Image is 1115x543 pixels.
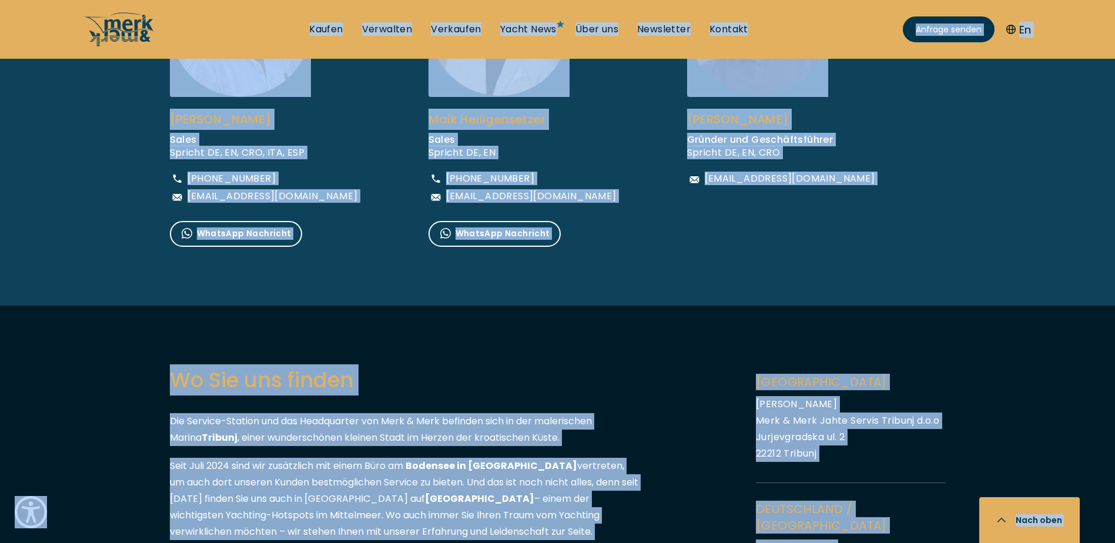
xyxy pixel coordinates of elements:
div: Maik Heiligensetzer [428,109,617,130]
span: DE, EN, CRO [725,146,780,159]
a: WhatsApp Nachricht [170,221,302,247]
span: [PHONE_NUMBER] [187,174,276,183]
span: Merk & Merk Jahte Servis Tribunj d.o.o [756,414,939,427]
a: Kaufen [309,23,343,36]
strong: Tribunj [202,431,237,444]
span: [EMAIL_ADDRESS][DOMAIN_NAME] [705,174,875,183]
div: [PERSON_NAME] [170,109,358,130]
div: Spricht [428,146,617,159]
div: Spricht [687,146,875,159]
a: Anfrage senden [903,16,995,42]
span: Anfrage senden [916,24,982,36]
span: Jurjevgradska ul. 2 [756,430,845,444]
a: Verkaufen [431,23,481,36]
div: Sales [428,133,617,146]
span: DE, EN, CRO, ITA, ESP [207,146,304,159]
a: Kontakt [709,23,748,36]
div: Gründer und Geschäftsführer [687,133,875,146]
span: [EMAIL_ADDRESS][DOMAIN_NAME] [446,192,617,201]
button: Show Accessibility Preferences [12,493,50,531]
button: Nach oben [979,497,1080,543]
div: Spricht [170,146,358,159]
span: WhatsApp Nachricht [177,227,292,241]
strong: Bodensee in [GEOGRAPHIC_DATA] [406,459,577,472]
p: Seit Juli 2024 sind wir zusätzlich mit einem Büro am vertreten, um auch dort unseren Kunden bestm... [170,458,640,540]
span: WhatsApp Nachricht [436,227,550,241]
span: [PHONE_NUMBER] [446,174,535,183]
a: WhatsApp Nachricht [428,221,561,247]
span: [PERSON_NAME] [756,397,837,411]
a: Über uns [575,23,618,36]
strong: [GEOGRAPHIC_DATA] [425,492,534,505]
a: Verwalten [362,23,413,36]
span: DE, EN [466,146,495,159]
button: En [1006,22,1031,38]
span: [GEOGRAPHIC_DATA] [756,374,946,390]
a: Yacht News [500,23,557,36]
h3: Wo Sie uns finden [170,364,640,395]
div: Sales [170,133,358,146]
span: [EMAIL_ADDRESS][DOMAIN_NAME] [187,192,358,201]
p: Die Service-Station und das Headquarter von Merk & Merk befinden sich in der malerischen Marina ,... [170,413,640,446]
span: DEUTSCHLAND / [GEOGRAPHIC_DATA] [756,501,946,534]
div: [PERSON_NAME] [687,109,875,130]
a: Newsletter [637,23,691,36]
span: 22212 Tribunj [756,447,816,460]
